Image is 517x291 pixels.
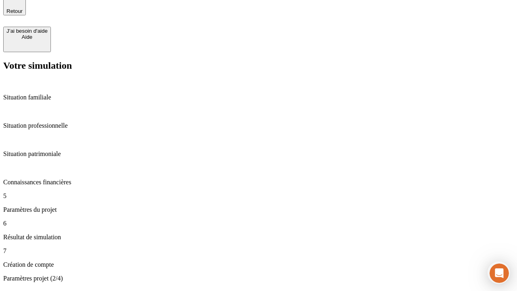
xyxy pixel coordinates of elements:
[488,261,510,284] iframe: Intercom live chat discovery launcher
[6,28,48,34] div: J’ai besoin d'aide
[3,122,514,129] p: Situation professionnelle
[3,192,514,200] p: 5
[3,234,514,241] p: Résultat de simulation
[3,275,514,282] p: Paramètres projet (2/4)
[3,27,51,52] button: J’ai besoin d'aideAide
[6,8,23,14] span: Retour
[3,150,514,158] p: Situation patrimoniale
[3,220,514,227] p: 6
[490,264,509,283] iframe: Intercom live chat
[3,60,514,71] h2: Votre simulation
[3,94,514,101] p: Situation familiale
[3,261,514,268] p: Création de compte
[3,179,514,186] p: Connaissances financières
[3,206,514,213] p: Paramètres du projet
[3,247,514,255] p: 7
[6,34,48,40] div: Aide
